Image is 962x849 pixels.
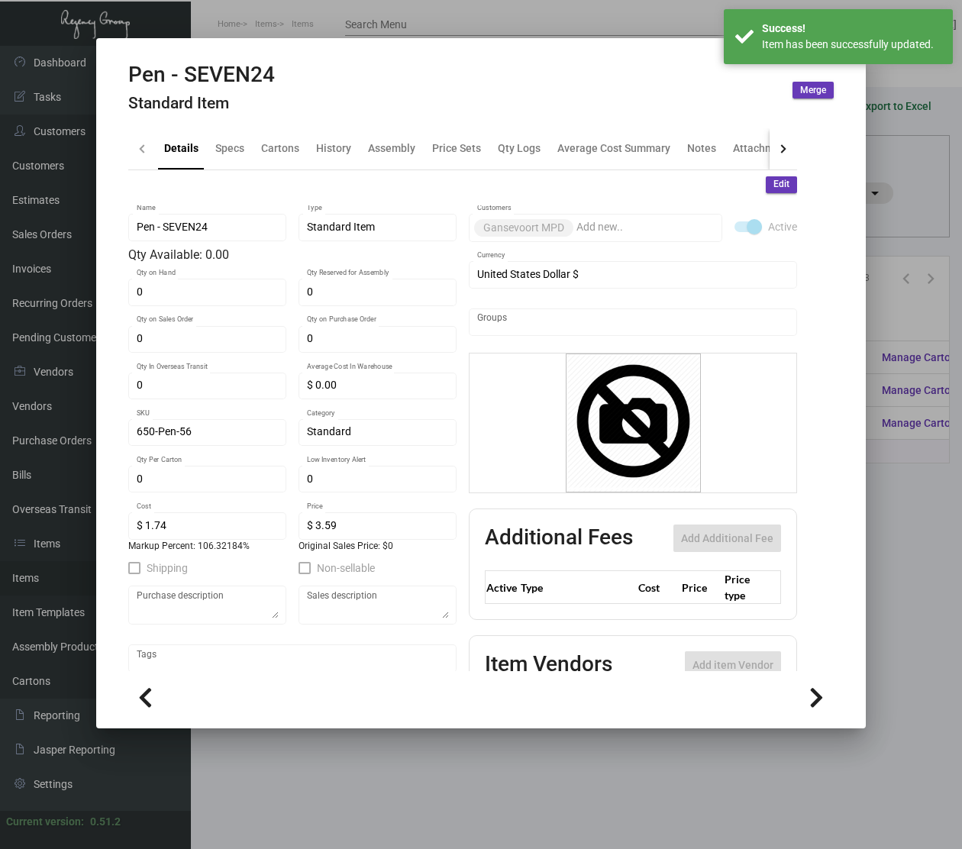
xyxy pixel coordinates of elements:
button: Merge [793,82,834,98]
div: Current version: [6,814,84,830]
th: Price [678,571,721,604]
span: Edit [773,178,789,191]
div: Details [164,140,199,157]
div: 0.51.2 [90,814,121,830]
span: Add item Vendor [692,659,773,671]
button: Add item Vendor [685,651,781,679]
span: Shipping [147,559,188,577]
mat-chip: Gansevoort MPD [474,219,573,237]
div: Notes [687,140,716,157]
div: Specs [215,140,244,157]
span: Add Additional Fee [681,532,773,544]
h2: Additional Fees [485,525,633,552]
th: Cost [634,571,678,604]
h2: Pen - SEVEN24 [128,62,275,88]
div: History [316,140,351,157]
input: Add new.. [576,221,715,234]
th: Type [517,571,634,604]
div: Success! [762,21,941,37]
div: Item has been successfully updated. [762,37,941,53]
button: Edit [766,176,797,193]
h2: Item Vendors [485,651,612,679]
button: Add Additional Fee [673,525,781,552]
span: Merge [800,84,826,97]
th: Active [486,571,518,604]
div: Attachments [733,140,796,157]
input: Add new.. [477,316,789,328]
span: Non-sellable [317,559,375,577]
th: Price type [721,571,768,604]
span: Active [768,218,797,236]
div: Assembly [368,140,415,157]
div: Cartons [261,140,299,157]
h4: Standard Item [128,94,275,113]
div: Qty Logs [498,140,541,157]
div: Price Sets [432,140,481,157]
div: Average Cost Summary [557,140,670,157]
div: Qty Available: 0.00 [128,246,457,264]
